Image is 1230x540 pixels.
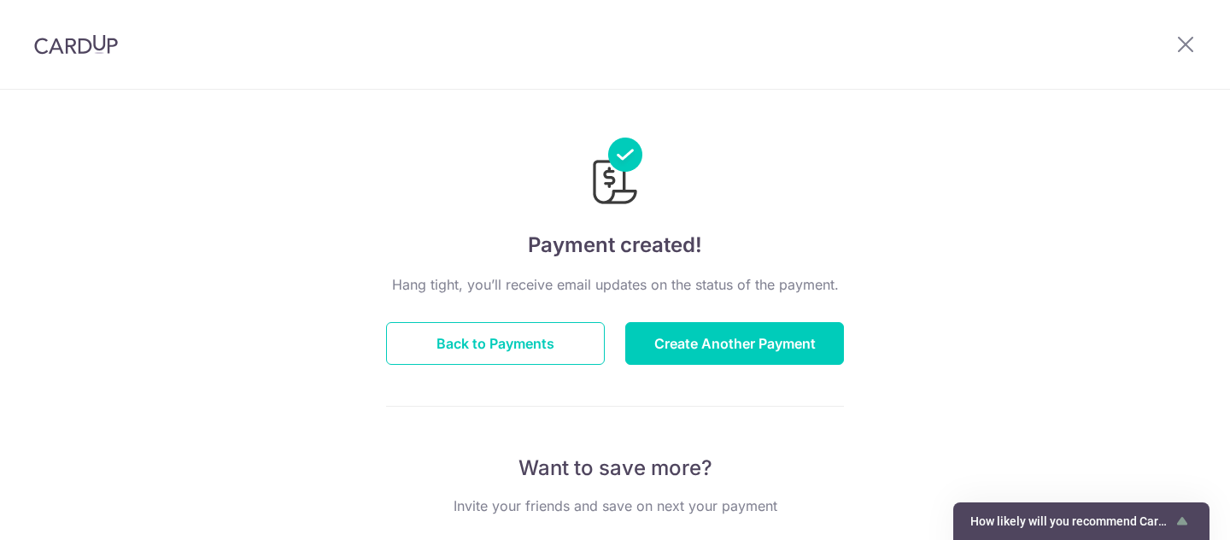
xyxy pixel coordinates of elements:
p: Invite your friends and save on next your payment [386,496,844,516]
button: Show survey - How likely will you recommend CardUp to a friend? [970,511,1192,531]
p: Want to save more? [386,455,844,482]
span: How likely will you recommend CardUp to a friend? [970,514,1172,528]
h4: Payment created! [386,230,844,261]
img: CardUp [34,34,118,55]
img: Payments [588,138,642,209]
button: Back to Payments [386,322,605,365]
button: Create Another Payment [625,322,844,365]
p: Hang tight, you’ll receive email updates on the status of the payment. [386,274,844,295]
